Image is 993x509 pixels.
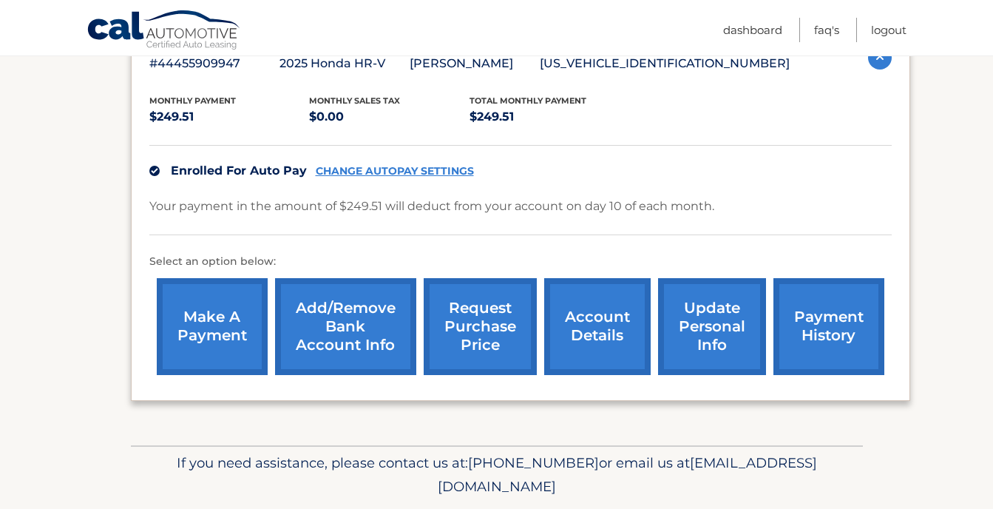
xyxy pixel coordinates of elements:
a: Logout [871,18,906,42]
a: payment history [773,278,884,375]
img: accordion-active.svg [868,46,892,70]
a: Dashboard [723,18,782,42]
a: CHANGE AUTOPAY SETTINGS [316,165,474,178]
p: If you need assistance, please contact us at: or email us at [140,451,853,499]
p: #44455909947 [149,53,279,74]
span: Monthly Payment [149,95,236,106]
p: [PERSON_NAME] [410,53,540,74]
p: [US_VEHICLE_IDENTIFICATION_NUMBER] [540,53,790,74]
span: [PHONE_NUMBER] [468,454,599,471]
a: make a payment [157,278,268,375]
a: Cal Automotive [87,10,242,53]
a: Add/Remove bank account info [275,278,416,375]
p: $249.51 [149,107,310,127]
span: Total Monthly Payment [470,95,586,106]
span: Enrolled For Auto Pay [171,164,307,178]
p: Your payment in the amount of $249.51 will deduct from your account on day 10 of each month. [149,196,714,217]
p: 2025 Honda HR-V [279,53,410,74]
a: update personal info [658,278,766,375]
a: FAQ's [814,18,839,42]
span: Monthly sales Tax [309,95,400,106]
p: $0.00 [309,107,470,127]
a: account details [544,278,651,375]
p: $249.51 [470,107,630,127]
a: request purchase price [424,278,537,375]
img: check.svg [149,166,160,176]
p: Select an option below: [149,253,892,271]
